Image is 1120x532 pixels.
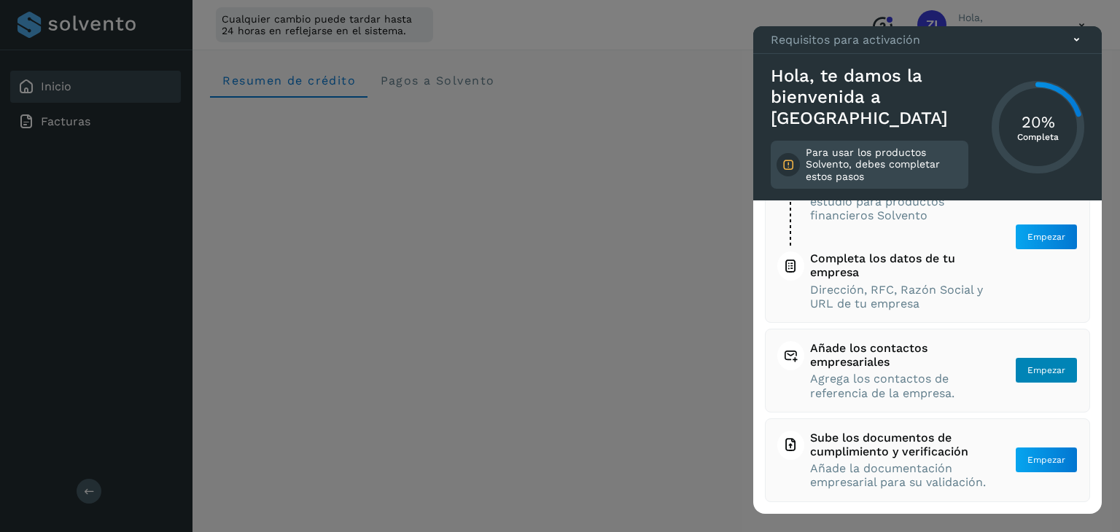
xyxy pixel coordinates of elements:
[1017,112,1059,131] h3: 20%
[1015,447,1078,473] button: Empezar
[1027,230,1065,243] span: Empezar
[1027,364,1065,377] span: Empezar
[810,181,987,223] span: Inicia la relación comercial y estudio para productos financieros Solvento
[1027,453,1065,466] span: Empezar
[810,461,987,489] span: Añade la documentación empresarial para su validación.
[1015,224,1078,250] button: Empezar
[771,66,968,128] h3: Hola, te damos la bienvenida a [GEOGRAPHIC_DATA]
[777,341,1078,400] button: Añade los contactos empresarialesAgrega los contactos de referencia de la empresa.Empezar
[806,146,962,183] p: Para usar los productos Solvento, debes completar estos pasos
[810,431,987,458] span: Sube los documentos de cumplimiento y verificación
[777,431,1078,490] button: Sube los documentos de cumplimiento y verificaciónAñade la documentación empresarial para su vali...
[771,33,920,47] p: Requisitos para activación
[1017,132,1059,142] p: Completa
[753,26,1102,54] div: Requisitos para activación
[777,163,1078,310] button: Autoriza con clave CIECInicia la relación comercial y estudio para productos financieros Solvento...
[810,251,987,279] span: Completa los datos de tu empresa
[1015,357,1078,383] button: Empezar
[810,372,987,399] span: Agrega los contactos de referencia de la empresa.
[810,341,987,369] span: Añade los contactos empresariales
[810,283,987,310] span: Dirección, RFC, Razón Social y URL de tu empresa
